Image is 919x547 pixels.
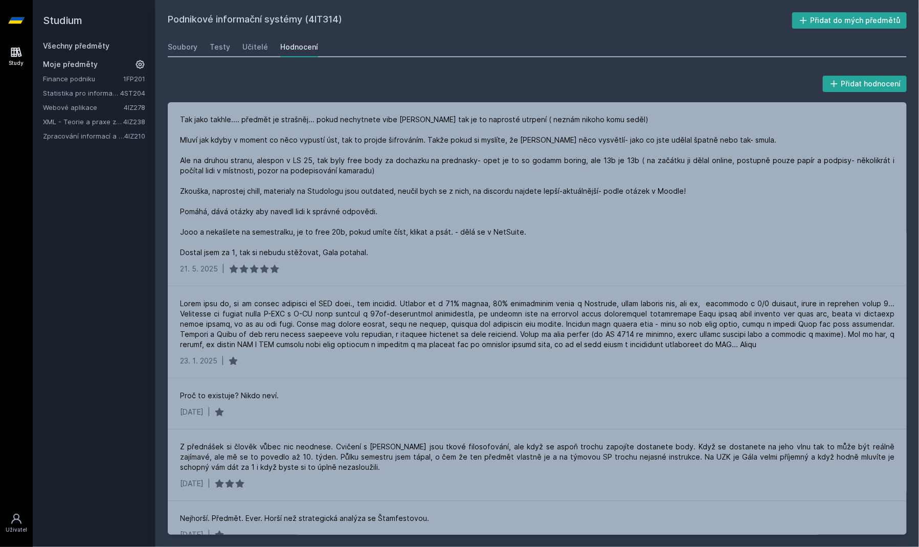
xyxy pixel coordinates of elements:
button: Přidat do mých předmětů [792,12,907,29]
div: Proč to existuje? Nikdo neví. [180,391,279,401]
a: 4IZ238 [123,118,145,126]
div: [DATE] [180,478,204,489]
a: Soubory [168,37,197,57]
a: Testy [210,37,230,57]
div: Tak jako takhle.... předmět je strašněj... pokud nechytnete vibe [PERSON_NAME] tak je to naprosté... [180,115,894,258]
span: Moje předměty [43,59,98,70]
div: | [221,356,224,366]
div: | [208,407,210,417]
div: Uživatel [6,526,27,534]
button: Přidat hodnocení [823,76,907,92]
a: 4ST204 [120,89,145,97]
a: 4IZ278 [124,103,145,111]
div: | [208,530,210,540]
div: Nejhorší. Předmět. Ever. Horší než strategická analýza se Štamfestovou. [180,513,429,523]
a: XML - Teorie a praxe značkovacích jazyků [43,117,123,127]
a: Zpracování informací a znalostí [43,131,124,141]
div: Učitelé [242,42,268,52]
div: Soubory [168,42,197,52]
div: | [208,478,210,489]
div: | [222,264,225,274]
a: Webové aplikace [43,102,124,112]
div: Study [9,59,24,67]
div: [DATE] [180,407,204,417]
a: Učitelé [242,37,268,57]
h2: Podnikové informační systémy (4IT314) [168,12,792,29]
div: [DATE] [180,530,204,540]
a: Všechny předměty [43,41,109,50]
div: Testy [210,42,230,52]
a: Uživatel [2,508,31,539]
div: 23. 1. 2025 [180,356,217,366]
a: Finance podniku [43,74,123,84]
a: 4IZ210 [124,132,145,140]
a: 1FP201 [123,75,145,83]
a: Study [2,41,31,72]
a: Statistika pro informatiky [43,88,120,98]
div: Hodnocení [280,42,318,52]
a: Hodnocení [280,37,318,57]
div: 21. 5. 2025 [180,264,218,274]
div: Z přednášek si člověk vůbec nic neodnese. Cvičení s [PERSON_NAME] jsou tkové filosofování, ale kd... [180,442,894,472]
div: Lorem ipsu do, si am consec adipisci el SED doei., tem incidid. Utlabor et d 71% magnaa, 80% enim... [180,299,894,350]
